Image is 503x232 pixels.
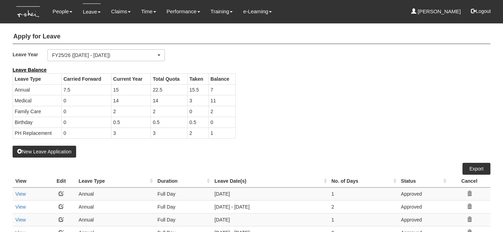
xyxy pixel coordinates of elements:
[329,175,398,188] th: No. of Days : activate to sort column ascending
[188,73,209,84] th: Taken
[188,106,209,117] td: 0
[188,95,209,106] td: 3
[398,200,448,213] td: Approved
[209,128,235,138] td: 1
[76,175,155,188] th: Leave Type : activate to sort column ascending
[151,73,188,84] th: Total Quota
[111,106,151,117] td: 2
[474,204,496,225] iframe: chat widget
[155,213,212,226] td: Full Day
[212,187,329,200] td: [DATE]
[52,52,156,59] div: FY25/26 ([DATE] - [DATE])
[111,3,131,20] a: Claims
[52,3,72,20] a: People
[209,117,235,128] td: 0
[111,117,151,128] td: 0.5
[83,3,101,20] a: Leave
[329,187,398,200] td: 1
[212,175,329,188] th: Leave Date(s) : activate to sort column ascending
[209,106,235,117] td: 2
[466,3,496,20] button: Logout
[155,187,212,200] td: Full Day
[111,84,151,95] td: 15
[61,117,111,128] td: 0
[411,3,461,20] a: [PERSON_NAME]
[155,175,212,188] th: Duration : activate to sort column ascending
[61,106,111,117] td: 0
[61,73,111,84] th: Carried Forward
[151,117,188,128] td: 0.5
[188,84,209,95] td: 15.5
[61,128,111,138] td: 0
[13,128,62,138] td: PH Replacement
[76,213,155,226] td: Annual
[209,95,235,106] td: 11
[46,175,76,188] th: Edit
[111,128,151,138] td: 3
[398,175,448,188] th: Status : activate to sort column ascending
[155,200,212,213] td: Full Day
[15,191,26,197] a: View
[76,200,155,213] td: Annual
[151,84,188,95] td: 22.5
[13,84,62,95] td: Annual
[212,200,329,213] td: [DATE] - [DATE]
[13,95,62,106] td: Medical
[211,3,233,20] a: Training
[13,146,76,158] button: New Leave Application
[13,73,62,84] th: Leave Type
[76,187,155,200] td: Annual
[448,175,490,188] th: Cancel
[329,200,398,213] td: 2
[188,128,209,138] td: 2
[462,163,490,175] a: Export
[398,187,448,200] td: Approved
[61,95,111,106] td: 0
[15,204,26,210] a: View
[167,3,200,20] a: Performance
[141,3,156,20] a: Time
[13,67,46,73] b: Leave Balance
[151,128,188,138] td: 3
[188,117,209,128] td: 0.5
[209,73,235,84] th: Balance
[13,30,490,44] h4: Apply for Leave
[398,213,448,226] td: Approved
[48,49,165,61] button: FY25/26 ([DATE] - [DATE])
[329,213,398,226] td: 1
[13,106,62,117] td: Family Care
[13,175,46,188] th: View
[212,213,329,226] td: [DATE]
[15,217,26,223] a: View
[111,73,151,84] th: Current Year
[151,95,188,106] td: 14
[243,3,272,20] a: e-Learning
[111,95,151,106] td: 14
[13,117,62,128] td: Birthday
[209,84,235,95] td: 7
[61,84,111,95] td: 7.5
[151,106,188,117] td: 2
[13,49,48,59] label: Leave Year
